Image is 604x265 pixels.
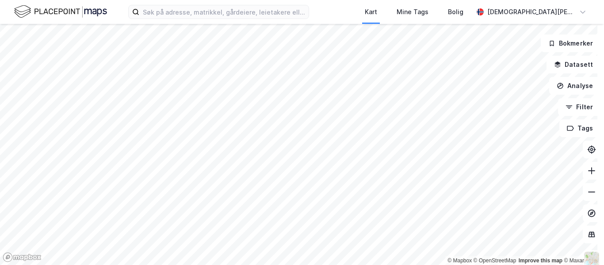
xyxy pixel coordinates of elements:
div: Kart [365,7,377,17]
div: Kontrollprogram for chat [560,223,604,265]
div: Mine Tags [397,7,428,17]
button: Datasett [547,56,600,73]
a: Mapbox homepage [3,252,42,262]
a: OpenStreetMap [474,257,516,264]
button: Bokmerker [541,35,600,52]
input: Søk på adresse, matrikkel, gårdeiere, leietakere eller personer [139,5,309,19]
img: logo.f888ab2527a4732fd821a326f86c7f29.svg [14,4,107,19]
a: Mapbox [447,257,472,264]
div: [DEMOGRAPHIC_DATA][PERSON_NAME] [487,7,576,17]
button: Filter [558,98,600,116]
iframe: Chat Widget [560,223,604,265]
button: Analyse [549,77,600,95]
a: Improve this map [519,257,562,264]
div: Bolig [448,7,463,17]
button: Tags [559,119,600,137]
